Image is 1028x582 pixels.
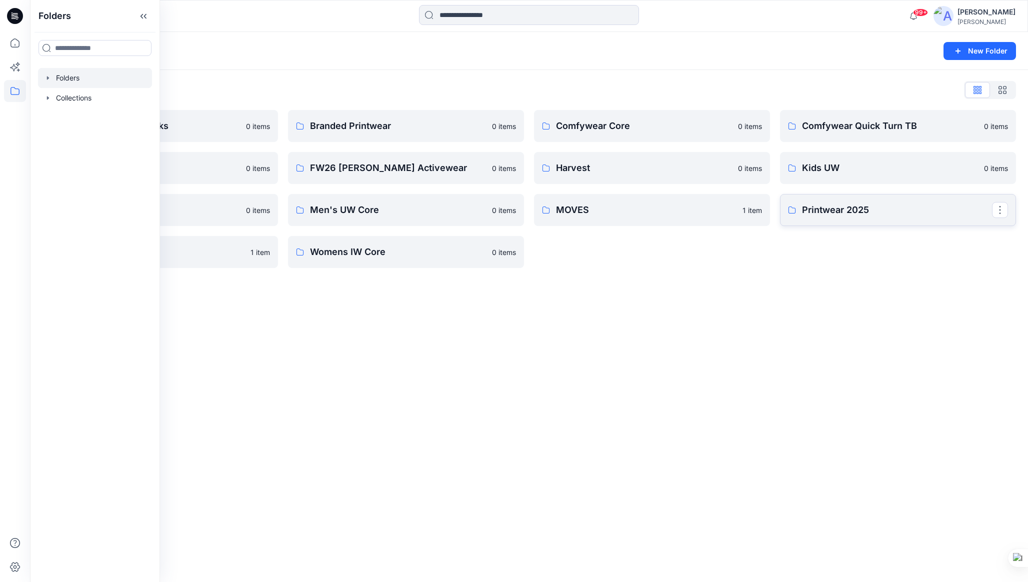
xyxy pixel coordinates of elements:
[310,203,486,217] p: Men's UW Core
[984,163,1008,173] p: 0 items
[534,110,770,142] a: Comfywear Core0 items
[913,8,928,16] span: 99+
[556,161,732,175] p: Harvest
[246,163,270,173] p: 0 items
[310,161,486,175] p: FW26 [PERSON_NAME] Activewear
[780,110,1016,142] a: Comfywear Quick Turn TB0 items
[534,194,770,226] a: MOVES1 item
[802,119,978,133] p: Comfywear Quick Turn TB
[492,205,516,215] p: 0 items
[780,194,1016,226] a: Printwear 2025
[250,247,270,257] p: 1 item
[288,152,524,184] a: FW26 [PERSON_NAME] Activewear0 items
[42,152,278,184] a: EcoSmart0 items
[42,194,278,226] a: Makersight Testing0 items
[984,121,1008,131] p: 0 items
[534,152,770,184] a: Harvest0 items
[310,119,486,133] p: Branded Printwear
[780,152,1016,184] a: Kids UW0 items
[957,6,1015,18] div: [PERSON_NAME]
[556,203,736,217] p: MOVES
[288,236,524,268] a: Womens IW Core0 items
[933,6,953,26] img: avatar
[492,163,516,173] p: 0 items
[288,194,524,226] a: Men's UW Core0 items
[310,245,486,259] p: Womens IW Core
[288,110,524,142] a: Branded Printwear0 items
[492,121,516,131] p: 0 items
[802,161,978,175] p: Kids UW
[802,203,992,217] p: Printwear 2025
[246,121,270,131] p: 0 items
[738,121,762,131] p: 0 items
[492,247,516,257] p: 0 items
[738,163,762,173] p: 0 items
[42,236,278,268] a: Scrubs1 item
[742,205,762,215] p: 1 item
[943,42,1016,60] button: New Folder
[957,18,1015,25] div: [PERSON_NAME]
[556,119,732,133] p: Comfywear Core
[246,205,270,215] p: 0 items
[42,110,278,142] a: Activewear Core Blocks0 items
